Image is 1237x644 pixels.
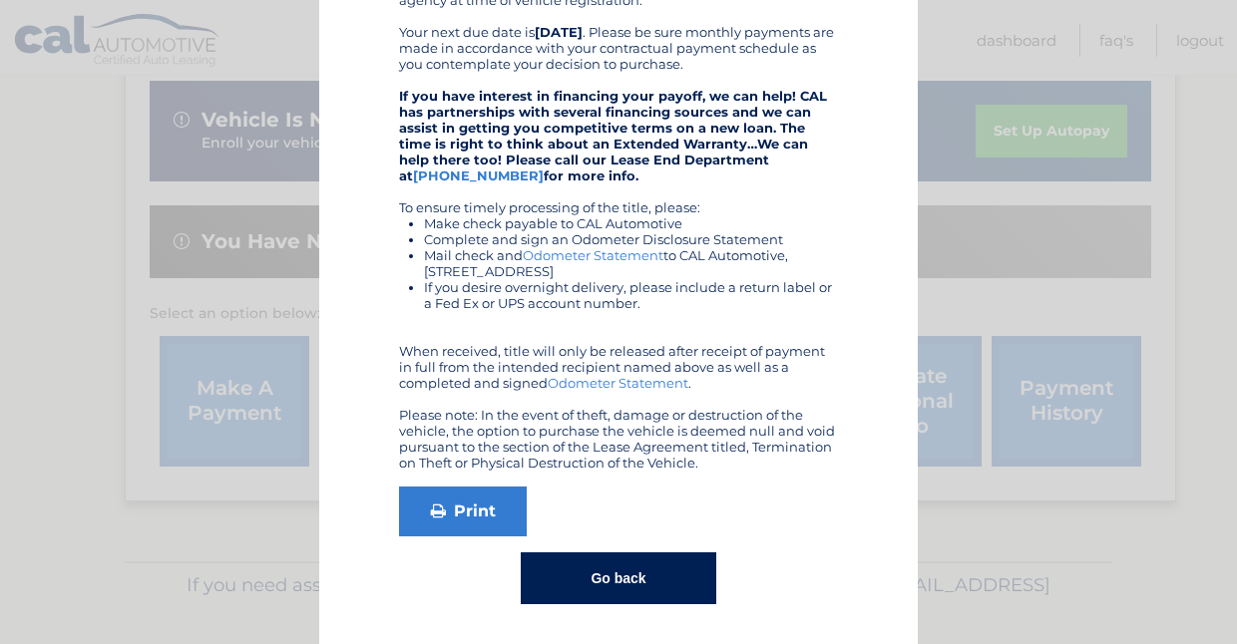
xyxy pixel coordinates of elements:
[535,24,583,40] b: [DATE]
[548,375,688,391] a: Odometer Statement
[413,167,544,183] a: [PHONE_NUMBER]
[424,247,838,279] li: Mail check and to CAL Automotive, [STREET_ADDRESS]
[424,279,838,311] li: If you desire overnight delivery, please include a return label or a Fed Ex or UPS account number.
[399,486,527,536] a: Print
[523,247,663,263] a: Odometer Statement
[424,215,838,231] li: Make check payable to CAL Automotive
[399,88,827,183] strong: If you have interest in financing your payoff, we can help! CAL has partnerships with several fin...
[424,231,838,247] li: Complete and sign an Odometer Disclosure Statement
[521,552,715,604] button: Go back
